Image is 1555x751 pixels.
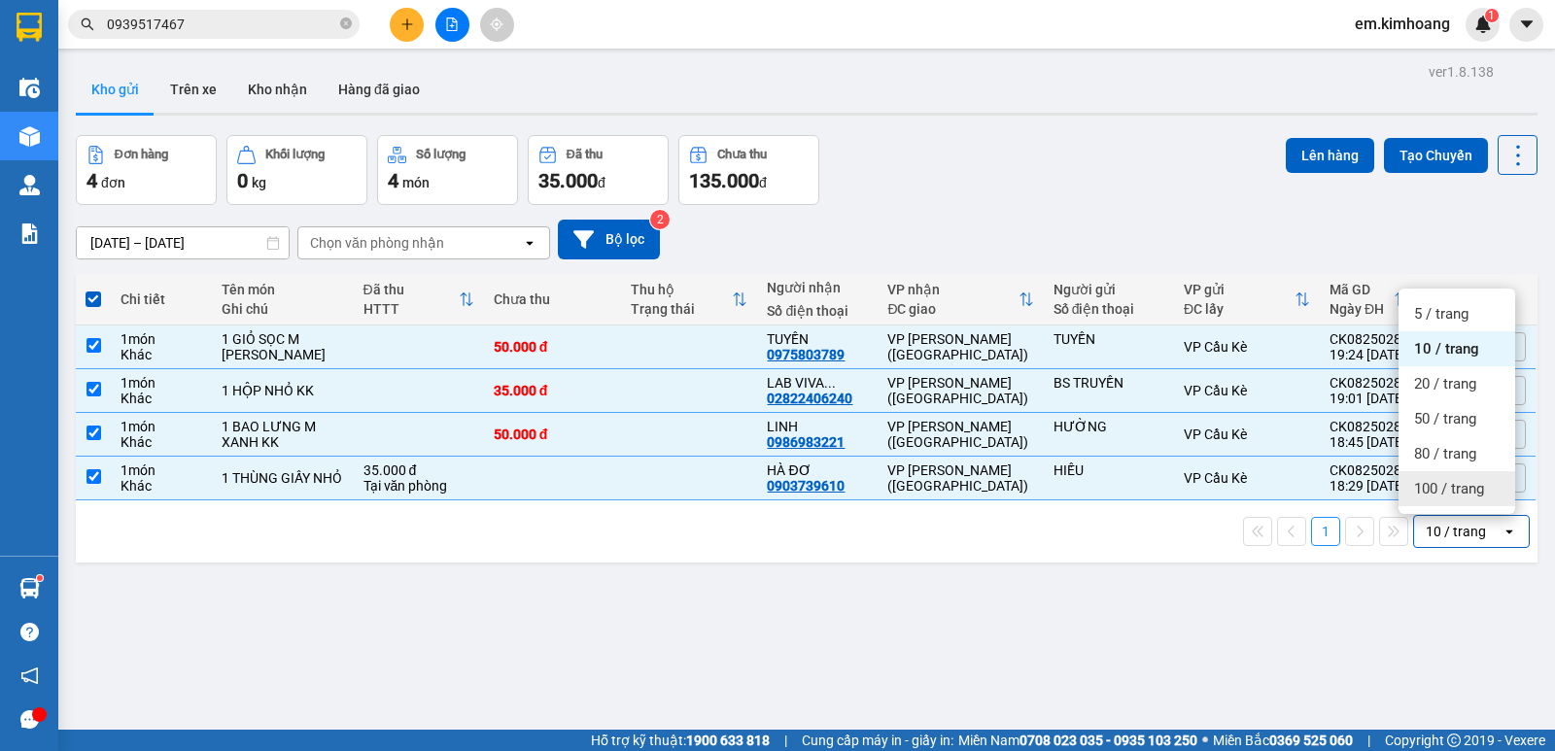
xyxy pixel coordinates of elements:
[1330,434,1409,450] div: 18:45 [DATE]
[65,11,225,29] strong: BIÊN NHẬN GỬI HÀNG
[435,8,469,42] button: file-add
[598,175,605,190] span: đ
[416,148,466,161] div: Số lượng
[340,16,352,34] span: close-circle
[480,8,514,42] button: aim
[767,434,845,450] div: 0986983221
[558,220,660,259] button: Bộ lọc
[6,134,82,155] span: Cước rồi:
[767,478,845,494] div: 0903739610
[767,375,868,391] div: LAB VIVA ADENT SG
[1330,347,1409,362] div: 19:24 [DATE]
[1184,339,1310,355] div: VP Cầu Kè
[958,730,1197,751] span: Miền Nam
[1384,138,1488,173] button: Tạo Chuyến
[689,169,759,192] span: 135.000
[591,730,770,751] span: Hỗ trợ kỹ thuật:
[445,17,459,31] span: file-add
[522,235,537,251] svg: open
[759,175,767,190] span: đ
[1311,517,1340,546] button: 1
[1399,289,1515,514] ul: Menu
[19,223,40,244] img: solution-icon
[1054,419,1164,434] div: HƯỜNG
[363,282,459,297] div: Đã thu
[76,135,217,205] button: Đơn hàng4đơn
[121,391,202,406] div: Khác
[222,282,343,297] div: Tên món
[8,108,47,126] span: GIAO:
[1426,522,1486,541] div: 10 / trang
[494,383,611,398] div: 35.000 đ
[1184,383,1310,398] div: VP Cầu Kè
[767,303,868,319] div: Số điện thoại
[887,282,1018,297] div: VP nhận
[19,126,40,147] img: warehouse-icon
[686,733,770,748] strong: 1900 633 818
[1213,730,1353,751] span: Miền Bắc
[323,66,435,113] button: Hàng đã giao
[101,175,125,190] span: đơn
[802,730,953,751] span: Cung cấp máy in - giấy in:
[232,66,323,113] button: Kho nhận
[121,462,202,478] div: 1 món
[631,282,733,297] div: Thu hộ
[400,17,414,31] span: plus
[19,578,40,598] img: warehouse-icon
[121,291,202,307] div: Chi tiết
[86,169,97,192] span: 4
[377,135,518,205] button: Số lượng4món
[494,427,611,442] div: 50.000 đ
[19,175,40,195] img: warehouse-icon
[567,148,603,161] div: Đã thu
[40,38,168,56] span: VP Cầu Kè -
[878,274,1043,325] th: Toggle SortBy
[887,419,1033,450] div: VP [PERSON_NAME] ([GEOGRAPHIC_DATA])
[1330,331,1409,347] div: CK08250286
[887,301,1018,317] div: ĐC giao
[8,86,156,105] span: 0939186178 -
[1330,478,1409,494] div: 18:29 [DATE]
[121,347,202,362] div: Khác
[1518,16,1536,33] span: caret-down
[121,434,202,450] div: Khác
[767,331,868,347] div: TUYỀN
[19,78,40,98] img: warehouse-icon
[1184,301,1295,317] div: ĐC lấy
[222,470,343,486] div: 1 THÙNG GIẤY NHỎ
[222,383,343,398] div: 1 HỘP NHỎ KK
[1054,462,1164,478] div: HIẾU
[1485,9,1499,22] sup: 1
[20,710,39,729] span: message
[20,623,39,641] span: question-circle
[237,169,248,192] span: 0
[155,66,232,113] button: Trên xe
[115,148,168,161] div: Đơn hàng
[767,347,845,362] div: 0975803789
[310,233,444,253] div: Chọn văn phòng nhận
[363,462,474,478] div: 35.000 đ
[1414,339,1479,358] span: 10 / trang
[767,462,868,478] div: HÀ ĐƠ
[1488,9,1495,22] span: 1
[1330,462,1409,478] div: CK08250283
[887,462,1033,494] div: VP [PERSON_NAME] ([GEOGRAPHIC_DATA])
[121,331,202,347] div: 1 món
[1330,375,1409,391] div: CK08250285
[1414,374,1476,393] span: 20 / trang
[1447,734,1461,747] span: copyright
[784,730,787,751] span: |
[402,175,430,190] span: món
[8,65,284,84] p: NHẬN:
[222,301,343,317] div: Ghi chú
[1269,733,1353,748] strong: 0369 525 060
[81,17,94,31] span: search
[1474,16,1492,33] img: icon-new-feature
[650,210,670,229] sup: 2
[222,419,343,450] div: 1 BAO LƯNG M XANH KK
[54,65,189,84] span: VP Trà Vinh (Hàng)
[678,135,819,205] button: Chưa thu135.000đ
[494,291,611,307] div: Chưa thu
[1429,61,1494,83] div: ver 1.8.138
[363,301,459,317] div: HTTT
